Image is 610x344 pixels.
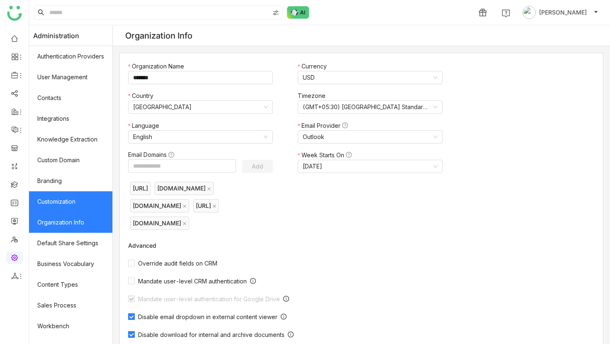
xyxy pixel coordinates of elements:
span: Administration [33,25,79,46]
nz-select-item: (GMT+05:30) India Standard Time (Asia/Kolkata) [303,101,437,113]
button: Add [242,160,273,173]
a: Custom Domain [29,150,112,171]
span: Disable email dropdown in external content viewer [135,313,281,320]
nz-select-item: United States [133,101,268,113]
label: Week Starts On [298,151,356,160]
label: Language [128,121,163,130]
label: Email Domains [128,150,178,159]
a: Authentication Providers [29,46,112,67]
img: avatar [523,6,536,19]
a: Knowledge Extraction [29,129,112,150]
label: Country [128,91,158,100]
a: Sales Process [29,295,112,316]
nz-tag: [DOMAIN_NAME] [130,199,189,212]
span: Mandate user-level authentication for Google Drive [135,295,283,303]
nz-select-item: Outlook [303,131,437,143]
label: Email Provider [298,121,352,130]
span: Override audit fields on CRM [135,260,221,267]
nz-select-item: Monday [303,160,437,173]
img: logo [7,6,22,21]
div: Advanced [128,242,450,249]
a: Branding [29,171,112,191]
img: help.svg [502,9,510,17]
a: Business Vocabulary [29,254,112,274]
a: User Management [29,67,112,88]
nz-tag: [URL] [130,182,151,195]
a: Customization [29,191,112,212]
a: Organization Info [29,212,112,233]
nz-select-item: USD [303,71,437,84]
a: Default Share Settings [29,233,112,254]
label: Organization Name [128,62,188,71]
span: Disable download for internal and archive documents [135,331,288,338]
span: [PERSON_NAME] [539,8,587,17]
label: Currency [298,62,331,71]
label: Timezone [298,91,330,100]
span: Mandate user-level CRM authentication [135,278,250,285]
div: Organization Info [125,31,192,41]
nz-tag: [DOMAIN_NAME] [155,182,214,195]
nz-select-item: English [133,131,268,143]
nz-tag: [DOMAIN_NAME] [130,217,189,230]
a: Content Types [29,274,112,295]
img: ask-buddy-normal.svg [287,6,309,19]
a: Workbench [29,316,112,337]
nz-tag: [URL] [193,199,219,212]
a: Contacts [29,88,112,108]
button: [PERSON_NAME] [521,6,600,19]
img: search-type.svg [272,10,279,16]
a: Integrations [29,108,112,129]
